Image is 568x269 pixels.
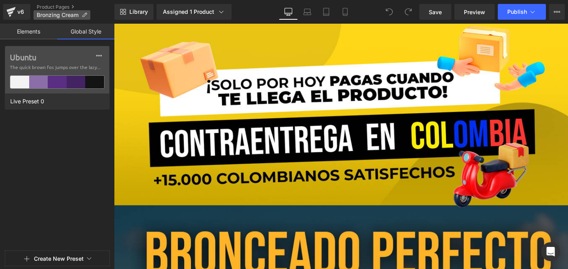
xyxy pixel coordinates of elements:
[129,8,148,15] span: Library
[498,4,546,20] button: Publish
[381,4,397,20] button: Undo
[163,8,225,16] div: Assigned 1 Product
[34,250,84,267] button: Create New Preset
[317,4,336,20] a: Tablet
[507,9,527,15] span: Publish
[298,4,317,20] a: Laptop
[8,96,46,106] span: Live Preset 0
[549,4,565,20] button: More
[10,64,105,71] span: The quick brown fox jumps over the lazy...
[429,8,442,16] span: Save
[454,4,495,20] a: Preview
[400,4,416,20] button: Redo
[279,4,298,20] a: Desktop
[37,4,114,10] a: Product Pages
[16,7,26,17] div: v6
[10,52,105,62] label: Ubuntu
[541,242,560,261] div: Open Intercom Messenger
[3,4,30,20] a: v6
[114,4,153,20] a: New Library
[37,12,78,18] span: Bronzing Cream
[464,8,485,16] span: Preview
[336,4,355,20] a: Mobile
[57,24,114,39] a: Global Style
